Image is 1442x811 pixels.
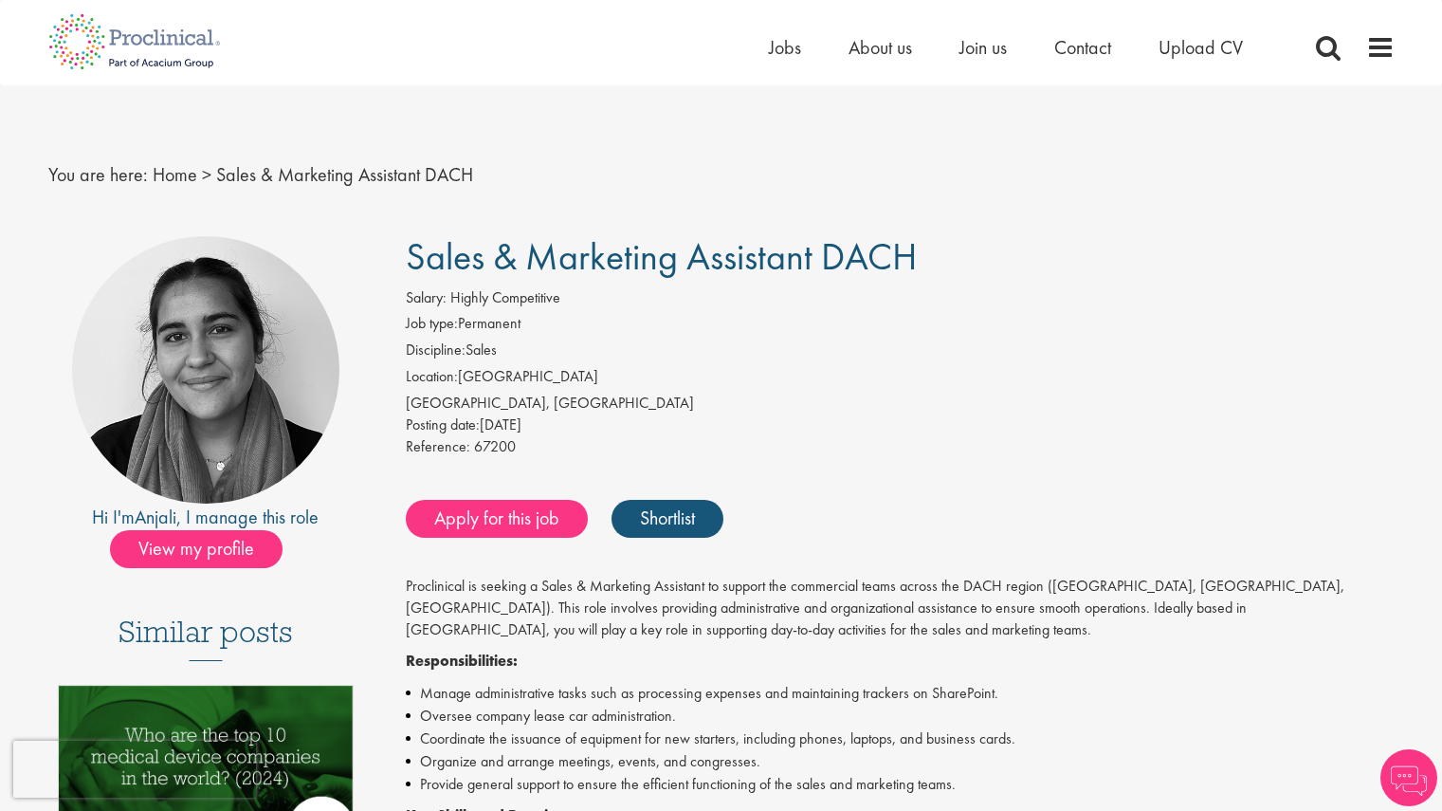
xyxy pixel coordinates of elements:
span: 67200 [474,436,516,456]
li: Oversee company lease car administration. [406,705,1395,728]
span: Sales & Marketing Assistant DACH [406,232,917,281]
a: Anjali [135,505,176,529]
a: Shortlist [611,500,723,538]
li: [GEOGRAPHIC_DATA] [406,366,1395,393]
div: [DATE] [406,415,1395,436]
span: Highly Competitive [450,287,560,307]
a: View my profile [110,534,301,559]
label: Reference: [406,436,470,458]
span: View my profile [110,530,283,568]
p: Proclinical is seeking a Sales & Marketing Assistant to support the commercial teams across the D... [406,576,1395,641]
label: Discipline: [406,340,465,361]
li: Organize and arrange meetings, events, and congresses. [406,750,1395,773]
h3: Similar posts [119,616,293,661]
li: Manage administrative tasks such as processing expenses and maintaining trackers on SharePoint. [406,682,1395,705]
li: Provide general support to ensure the efficient functioning of the sales and marketing teams. [406,773,1395,796]
li: Coordinate the issuance of equipment for new starters, including phones, laptops, and business ca... [406,728,1395,750]
div: Hi I'm , I manage this role [48,504,364,531]
iframe: reCAPTCHA [13,741,256,798]
img: imeage of recruiter Anjali Parbhu [72,236,339,504]
label: Location: [406,366,458,388]
label: Salary: [406,287,447,309]
a: breadcrumb link [153,162,197,187]
a: Jobs [769,35,801,60]
a: About us [849,35,912,60]
span: > [202,162,211,187]
span: Sales & Marketing Assistant DACH [216,162,473,187]
span: You are here: [48,162,148,187]
label: Job type: [406,313,458,335]
a: Join us [959,35,1007,60]
a: Apply for this job [406,500,588,538]
span: Posting date: [406,415,480,434]
li: Permanent [406,313,1395,340]
li: Sales [406,340,1395,366]
img: Chatbot [1380,749,1437,806]
strong: Responsibilities: [406,651,518,671]
a: Upload CV [1159,35,1243,60]
div: [GEOGRAPHIC_DATA], [GEOGRAPHIC_DATA] [406,393,1395,415]
a: Contact [1054,35,1111,60]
